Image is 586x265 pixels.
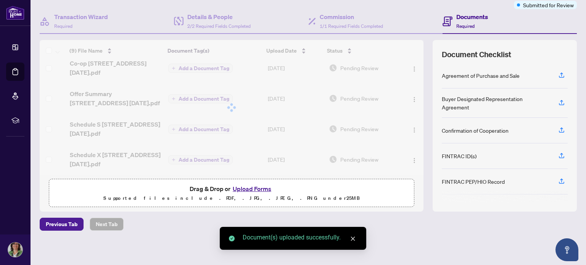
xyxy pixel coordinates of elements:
[90,218,124,231] button: Next Tab
[54,194,409,203] p: Supported files include .PDF, .JPG, .JPEG, .PNG under 25 MB
[349,234,357,243] a: Close
[187,12,251,21] h4: Details & People
[40,218,84,231] button: Previous Tab
[46,218,77,230] span: Previous Tab
[442,126,509,135] div: Confirmation of Cooperation
[187,23,251,29] span: 2/2 Required Fields Completed
[456,23,475,29] span: Required
[229,236,235,241] span: check-circle
[350,236,356,241] span: close
[49,179,414,207] span: Drag & Drop orUpload FormsSupported files include .PDF, .JPG, .JPEG, .PNG under25MB
[320,23,383,29] span: 1/1 Required Fields Completed
[442,49,511,60] span: Document Checklist
[555,238,578,261] button: Open asap
[230,184,274,194] button: Upload Forms
[442,177,505,186] div: FINTRAC PEP/HIO Record
[320,12,383,21] h4: Commission
[6,6,24,20] img: logo
[442,71,520,80] div: Agreement of Purchase and Sale
[442,152,477,160] div: FINTRAC ID(s)
[54,23,72,29] span: Required
[456,12,488,21] h4: Documents
[8,243,23,257] img: Profile Icon
[190,184,274,194] span: Drag & Drop or
[523,1,574,9] span: Submitted for Review
[54,12,108,21] h4: Transaction Wizard
[442,95,549,111] div: Buyer Designated Representation Agreement
[243,233,357,242] div: Document(s) uploaded successfully.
